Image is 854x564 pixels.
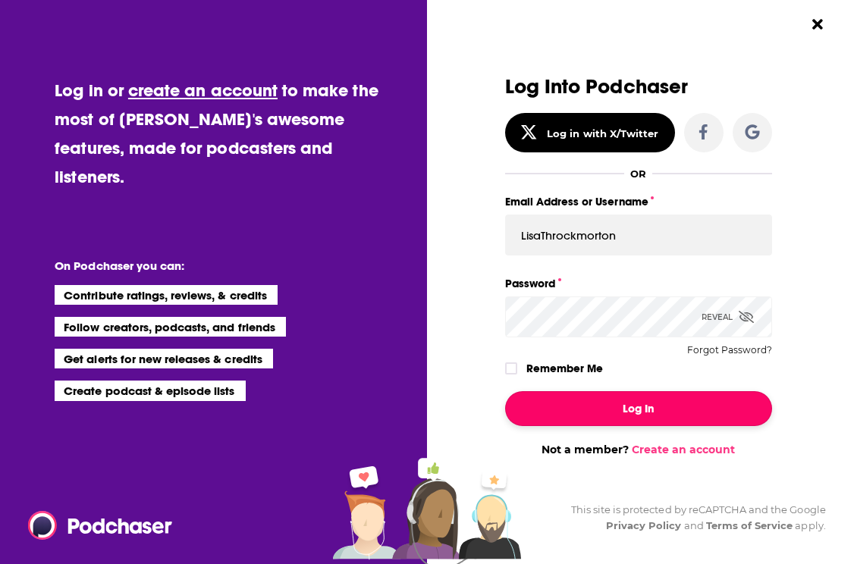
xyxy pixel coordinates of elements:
label: Remember Me [526,359,603,378]
a: Privacy Policy [606,519,682,531]
a: create an account [128,80,278,101]
div: Not a member? [505,443,772,456]
img: Podchaser - Follow, Share and Rate Podcasts [28,511,174,540]
div: OR [630,168,646,180]
h3: Log Into Podchaser [505,76,772,98]
a: Terms of Service [706,519,793,531]
li: Get alerts for new releases & credits [55,349,272,368]
li: On Podchaser you can: [55,258,358,273]
button: Log In [505,391,772,426]
div: Reveal [702,296,754,337]
li: Create podcast & episode lists [55,381,245,400]
div: This site is protected by reCAPTCHA and the Google and apply. [559,502,826,534]
label: Password [505,274,772,293]
li: Contribute ratings, reviews, & credits [55,285,278,305]
label: Email Address or Username [505,192,772,211]
div: Log in with X/Twitter [547,127,658,139]
a: Podchaser - Follow, Share and Rate Podcasts [28,511,162,540]
input: Email Address or Username [505,215,772,255]
button: Log in with X/Twitter [505,113,675,152]
button: Close Button [803,10,832,39]
li: Follow creators, podcasts, and friends [55,317,286,337]
button: Forgot Password? [687,345,772,356]
a: Create an account [632,443,735,456]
